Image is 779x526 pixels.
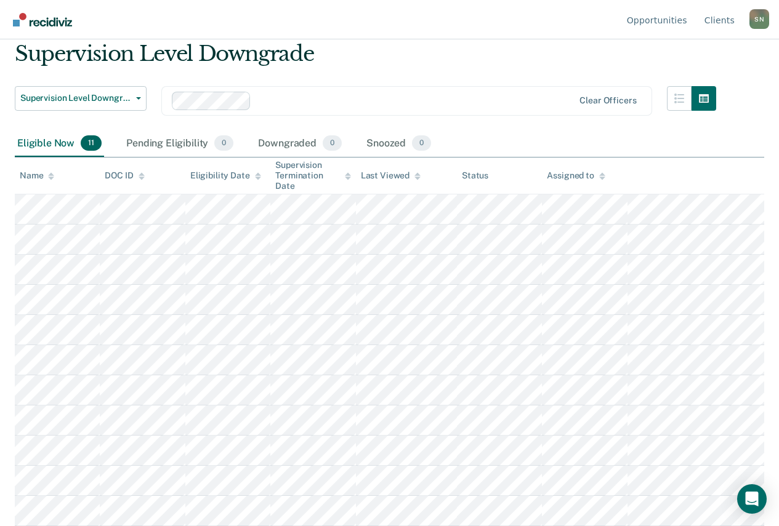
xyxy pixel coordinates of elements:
button: Supervision Level Downgrade [15,86,147,111]
button: Profile dropdown button [749,9,769,29]
div: Supervision Termination Date [275,160,350,191]
div: Name [20,170,54,181]
div: S N [749,9,769,29]
img: Recidiviz [13,13,72,26]
span: Supervision Level Downgrade [20,93,131,103]
div: Snoozed0 [364,130,434,157]
span: 0 [412,135,431,151]
span: 0 [323,135,342,151]
div: Assigned to [547,170,605,181]
div: Pending Eligibility0 [124,130,236,157]
span: 0 [214,135,233,151]
div: Open Intercom Messenger [737,484,767,514]
div: Status [462,170,488,181]
div: DOC ID [105,170,144,181]
div: Eligible Now11 [15,130,104,157]
div: Downgraded0 [256,130,344,157]
div: Supervision Level Downgrade [15,41,716,76]
div: Last Viewed [361,170,421,181]
span: 11 [81,135,102,151]
div: Clear officers [579,95,636,106]
div: Eligibility Date [190,170,261,181]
